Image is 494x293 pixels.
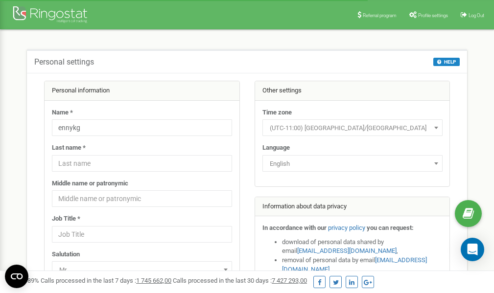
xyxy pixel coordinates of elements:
[469,13,484,18] span: Log Out
[262,119,443,136] span: (UTC-11:00) Pacific/Midway
[52,190,232,207] input: Middle name or patronymic
[5,265,28,288] button: Open CMP widget
[52,250,80,259] label: Salutation
[363,13,397,18] span: Referral program
[136,277,171,284] u: 1 745 662,00
[52,226,232,243] input: Job Title
[52,179,128,188] label: Middle name or patronymic
[266,157,439,171] span: English
[262,155,443,172] span: English
[255,197,450,217] div: Information about data privacy
[328,224,365,231] a: privacy policy
[262,108,292,117] label: Time zone
[52,155,232,172] input: Last name
[52,108,73,117] label: Name *
[461,238,484,261] div: Open Intercom Messenger
[282,238,443,256] li: download of personal data shared by email ,
[266,121,439,135] span: (UTC-11:00) Pacific/Midway
[272,277,307,284] u: 7 427 293,00
[173,277,307,284] span: Calls processed in the last 30 days :
[34,58,94,67] h5: Personal settings
[418,13,448,18] span: Profile settings
[45,81,239,101] div: Personal information
[367,224,414,231] strong: you can request:
[433,58,460,66] button: HELP
[262,224,327,231] strong: In accordance with our
[55,263,229,277] span: Mr.
[297,247,397,254] a: [EMAIL_ADDRESS][DOMAIN_NAME]
[52,261,232,278] span: Mr.
[282,256,443,274] li: removal of personal data by email ,
[262,143,290,153] label: Language
[255,81,450,101] div: Other settings
[52,143,86,153] label: Last name *
[41,277,171,284] span: Calls processed in the last 7 days :
[52,119,232,136] input: Name
[52,214,80,224] label: Job Title *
